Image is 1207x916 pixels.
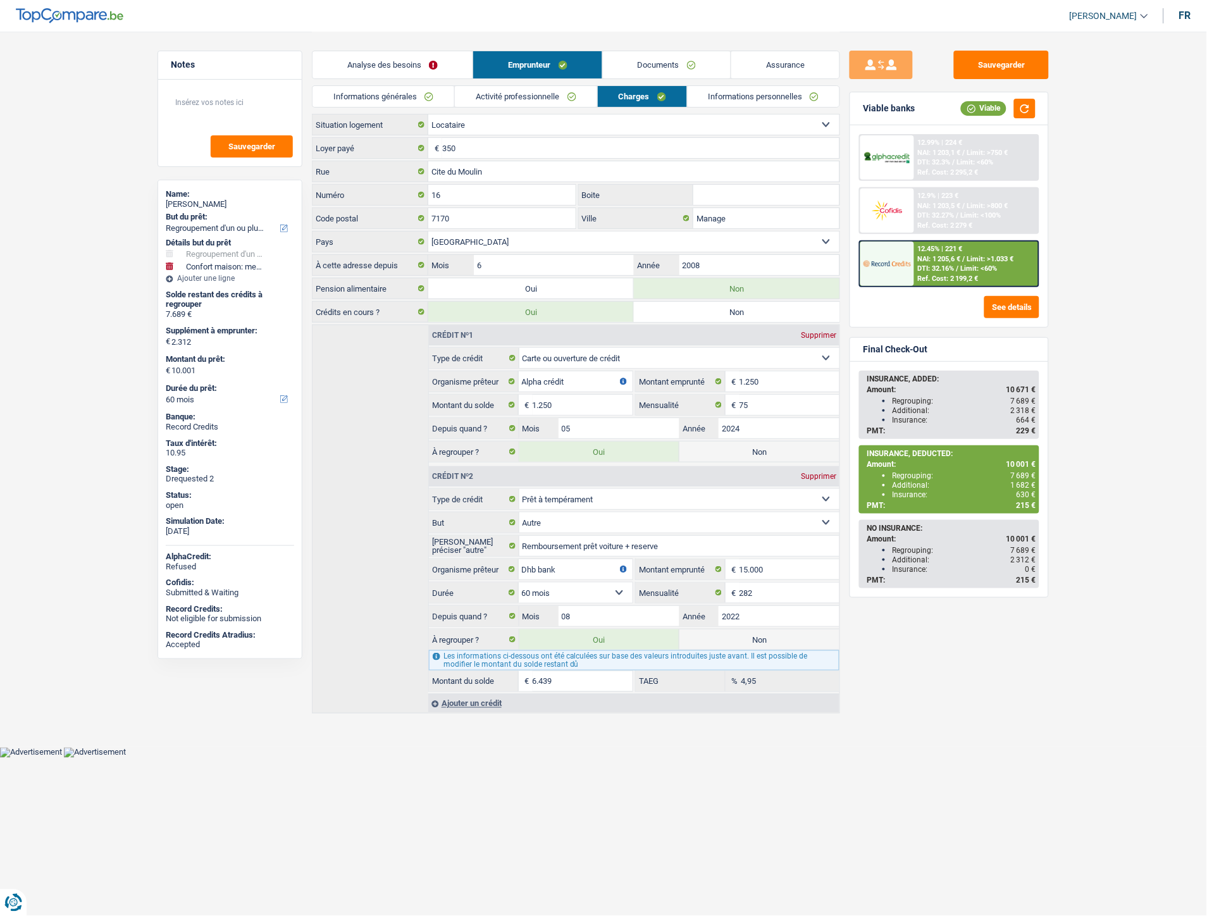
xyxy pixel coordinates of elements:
[166,640,294,650] div: Accepted
[726,559,740,579] span: €
[166,438,294,449] div: Taux d'intérêt:
[688,86,840,107] a: Informations personnelles
[313,86,454,107] a: Informations générales
[867,426,1036,435] div: PMT:
[166,422,294,432] div: Record Credits
[867,460,1036,469] div: Amount:
[867,535,1036,543] div: Amount:
[171,59,289,70] h5: Notes
[892,481,1036,490] div: Additional:
[1016,576,1036,585] span: 215 €
[1006,535,1036,543] span: 10 001 €
[863,252,910,275] img: Record Credits
[961,211,1001,220] span: Limit: <100%
[679,629,839,650] label: Non
[166,552,294,562] div: AlphaCredit:
[636,583,726,603] label: Mensualité
[918,202,961,210] span: NAI: 1 203,5 €
[166,630,294,640] div: Record Credits Atradius:
[1006,385,1036,394] span: 10 671 €
[429,331,476,339] div: Crédit nº1
[166,604,294,614] div: Record Credits:
[726,395,740,415] span: €
[228,142,275,151] span: Sauvegarder
[313,278,428,299] label: Pension alimentaire
[967,149,1008,157] span: Limit: >750 €
[1060,6,1148,27] a: [PERSON_NAME]
[429,583,519,603] label: Durée
[519,395,533,415] span: €
[892,555,1036,564] div: Additional:
[428,255,473,275] label: Mois
[1016,426,1036,435] span: 229 €
[166,526,294,536] div: [DATE]
[953,158,955,166] span: /
[634,278,839,299] label: Non
[519,442,679,462] label: Oui
[956,264,959,273] span: /
[892,565,1036,574] div: Insurance:
[579,185,694,205] label: Boite
[313,138,428,158] label: Loyer payé
[519,418,559,438] label: Mois
[519,629,679,650] label: Oui
[918,264,955,273] span: DTI: 32.16%
[429,442,519,462] label: À regrouper ?
[429,536,519,556] label: [PERSON_NAME] préciser "autre"
[428,302,634,322] label: Oui
[166,516,294,526] div: Simulation Date:
[519,606,559,626] label: Mois
[798,331,839,339] div: Supprimer
[166,189,294,199] div: Name:
[1010,471,1036,480] span: 7 689 €
[166,274,294,283] div: Ajouter une ligne
[719,606,839,626] input: AAAA
[166,588,294,598] div: Submitted & Waiting
[429,348,519,368] label: Type de crédit
[636,371,726,392] label: Montant emprunté
[1010,481,1036,490] span: 1 682 €
[867,385,1036,394] div: Amount:
[636,559,726,579] label: Montant emprunté
[166,464,294,474] div: Stage:
[918,192,959,200] div: 12.9% | 223 €
[428,278,634,299] label: Oui
[798,473,839,480] div: Supprimer
[455,86,597,107] a: Activité professionnelle
[166,354,292,364] label: Montant du prêt:
[429,512,519,533] label: But
[963,255,965,263] span: /
[918,158,951,166] span: DTI: 32.3%
[892,471,1036,480] div: Regrouping:
[918,149,961,157] span: NAI: 1 203,1 €
[313,232,428,252] label: Pays
[1025,565,1036,574] span: 0 €
[892,546,1036,555] div: Regrouping:
[918,275,979,283] div: Ref. Cost: 2 199,2 €
[918,168,979,176] div: Ref. Cost: 2 295,2 €
[961,101,1006,115] div: Viable
[867,524,1036,533] div: NO INSURANCE:
[166,238,294,248] div: Détails but du prêt
[867,374,1036,383] div: INSURANCE, ADDED:
[559,418,679,438] input: MM
[679,442,839,462] label: Non
[1010,555,1036,564] span: 2 312 €
[726,371,740,392] span: €
[1179,9,1191,22] div: fr
[166,614,294,624] div: Not eligible for submission
[731,51,839,78] a: Assurance
[634,255,679,275] label: Année
[313,255,428,275] label: À cette adresse depuis
[166,578,294,588] div: Cofidis:
[166,326,292,336] label: Supplément à emprunter:
[956,211,959,220] span: /
[166,500,294,511] div: open
[16,8,123,23] img: TopCompare Logo
[166,212,292,222] label: But du prêt:
[892,397,1036,405] div: Regrouping:
[313,302,428,322] label: Crédits en cours ?
[1010,546,1036,555] span: 7 689 €
[892,406,1036,415] div: Additional:
[918,221,973,230] div: Ref. Cost: 2 279 €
